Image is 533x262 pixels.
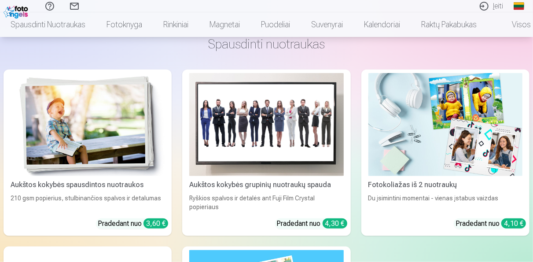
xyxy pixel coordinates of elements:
a: Aukštos kokybės spausdintos nuotraukos Aukštos kokybės spausdintos nuotraukos210 gsm popierius, s... [4,70,172,236]
a: Puodeliai [250,12,301,37]
img: Aukštos kokybės grupinių nuotraukų spauda [189,73,343,176]
div: Pradedant nuo [277,218,347,229]
a: Kalendoriai [353,12,411,37]
div: 4,30 € [323,218,347,229]
img: /fa2 [4,4,30,18]
a: Rinkiniai [153,12,199,37]
a: Raktų pakabukas [411,12,487,37]
h3: Spausdinti nuotraukas [11,36,522,52]
div: Fotokoliažas iš 2 nuotraukų [365,180,526,190]
a: Fotokoliažas iš 2 nuotraukųFotokoliažas iš 2 nuotraukųDu įsimintini momentai - vienas įstabus vai... [361,70,529,236]
div: 3,60 € [143,218,168,229]
div: Aukštos kokybės grupinių nuotraukų spauda [186,180,347,190]
a: Fotoknyga [96,12,153,37]
img: Aukštos kokybės spausdintos nuotraukos [11,73,165,176]
img: Fotokoliažas iš 2 nuotraukų [368,73,522,176]
a: Magnetai [199,12,250,37]
a: Suvenyrai [301,12,353,37]
a: Aukštos kokybės grupinių nuotraukų spaudaAukštos kokybės grupinių nuotraukų spaudaRyškios spalvos... [182,70,350,236]
div: 210 gsm popierius, stulbinančios spalvos ir detalumas [7,194,168,211]
div: Pradedant nuo [98,218,168,229]
div: Pradedant nuo [456,218,526,229]
div: Ryškios spalvos ir detalės ant Fuji Film Crystal popieriaus [186,194,347,211]
div: Du įsimintini momentai - vienas įstabus vaizdas [365,194,526,211]
div: Aukštos kokybės spausdintos nuotraukos [7,180,168,190]
div: 4,10 € [501,218,526,229]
